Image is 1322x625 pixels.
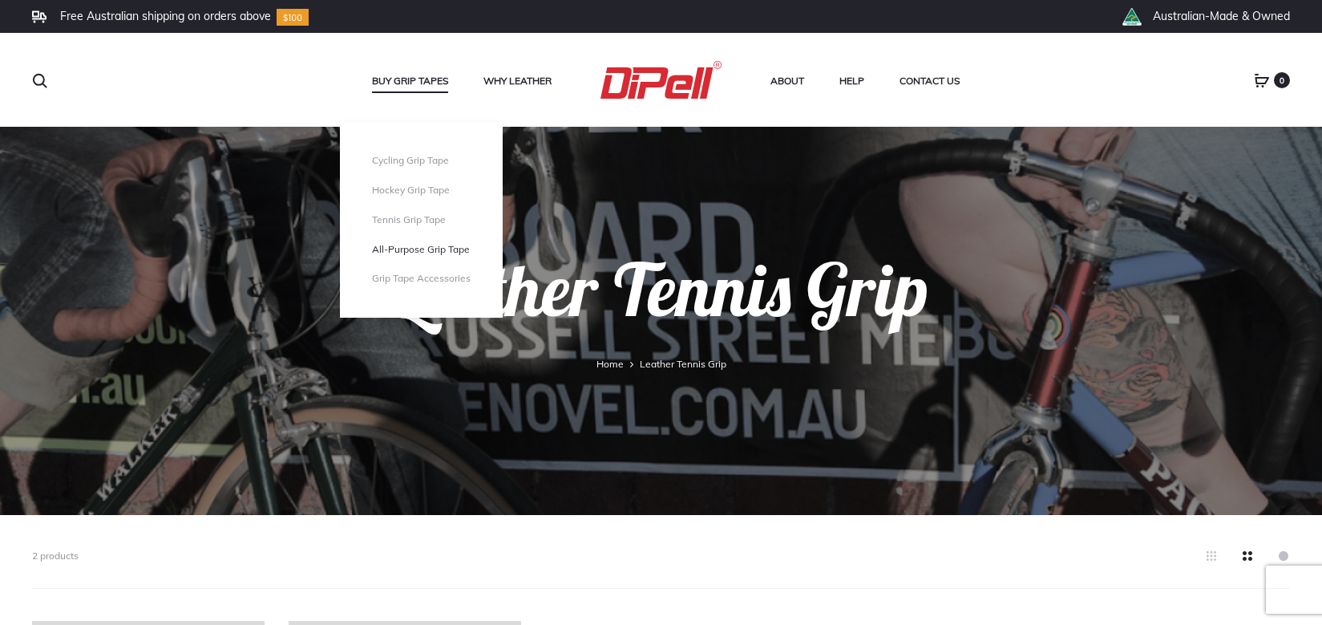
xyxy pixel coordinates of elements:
a: Buy Grip Tapes [372,71,448,91]
a: Home [596,358,624,370]
img: th_right_icon2.png [1122,8,1142,26]
a: Tennis Grip Tape [372,213,471,227]
a: Hockey Grip Tape [372,184,471,197]
span: 0 [1274,72,1290,88]
a: Cycling Grip Tape [372,154,471,168]
a: All-Purpose Grip Tape [372,243,471,257]
p: 2 products [32,547,79,564]
img: Frame.svg [32,10,46,23]
a: Grip Tape Accessories [372,272,471,286]
a: Help [839,71,864,91]
li: Free Australian shipping on orders above [60,9,271,23]
a: Contact Us [900,71,960,91]
li: Australian-Made & Owned [1153,9,1290,23]
a: About [770,71,804,91]
h1: Leather Tennis Grip [32,254,1290,354]
a: Why Leather [483,71,552,91]
nav: Leather Tennis Grip [32,354,1290,375]
a: 0 [1254,73,1270,87]
img: Group-10.svg [277,9,309,26]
